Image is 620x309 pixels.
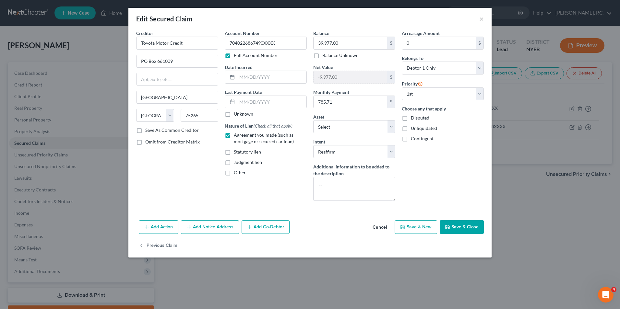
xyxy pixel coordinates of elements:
input: 0.00 [314,37,387,49]
input: 0.00 [314,96,387,108]
label: Choose any that apply [402,105,484,112]
div: $ [387,71,395,83]
input: Search creditor by name... [136,37,218,50]
button: Save & New [395,220,437,234]
input: 0.00 [314,71,387,83]
input: Apt, Suite, etc... [137,73,218,86]
label: Arrearage Amount [402,30,440,37]
input: -- [225,37,307,50]
div: $ [387,96,395,108]
label: Date Incurred [225,64,253,71]
span: 4 [611,287,616,292]
label: Balance Unknown [322,52,359,59]
span: Statutory lien [234,149,261,154]
span: Omit from Creditor Matrix [145,139,200,144]
span: Belongs To [402,55,423,61]
label: Nature of Lien [225,122,292,129]
label: Balance [313,30,329,37]
span: Agreement you made (such as mortgage or secured car loan) [234,132,294,144]
input: MM/DD/YYYY [237,71,306,83]
input: Enter city... [137,91,218,103]
label: Full Account Number [234,52,278,59]
span: Disputed [411,115,429,120]
span: Asset [313,114,324,120]
label: Net Value [313,64,333,71]
div: $ [387,37,395,49]
input: Enter zip... [181,109,219,122]
label: Additional information to be added to the description [313,163,395,177]
label: Intent [313,138,325,145]
input: Enter address... [137,55,218,67]
span: (Check all that apply) [254,123,292,129]
span: Creditor [136,30,153,36]
button: Previous Claim [139,239,177,253]
span: Unliquidated [411,125,437,131]
button: Cancel [367,221,392,234]
span: Contingent [411,136,434,141]
label: Save As Common Creditor [145,127,199,133]
input: MM/DD/YYYY [237,96,306,108]
button: Add Action [139,220,178,234]
label: Priority [402,80,423,87]
button: Add Co-Debtor [242,220,290,234]
button: Add Notice Address [181,220,239,234]
input: 0.00 [402,37,476,49]
label: Monthly Payment [313,89,349,96]
iframe: Intercom live chat [598,287,614,303]
span: Judgment lien [234,159,262,165]
label: Unknown [234,111,253,117]
label: Account Number [225,30,260,37]
div: Edit Secured Claim [136,14,192,23]
span: Other [234,170,246,175]
button: Save & Close [440,220,484,234]
label: Last Payment Date [225,89,262,96]
button: × [479,15,484,23]
div: $ [476,37,483,49]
